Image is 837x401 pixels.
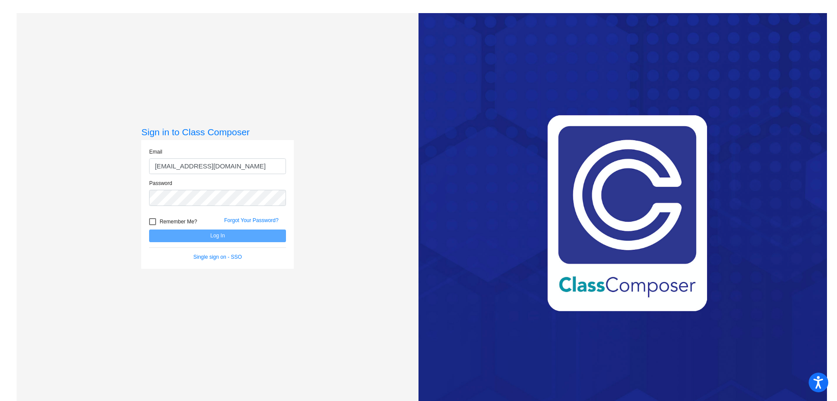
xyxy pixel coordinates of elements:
label: Password [149,179,172,187]
a: Single sign on - SSO [194,254,242,260]
h3: Sign in to Class Composer [141,127,294,137]
label: Email [149,148,162,156]
span: Remember Me? [160,216,197,227]
a: Forgot Your Password? [224,217,279,223]
button: Log In [149,230,286,242]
